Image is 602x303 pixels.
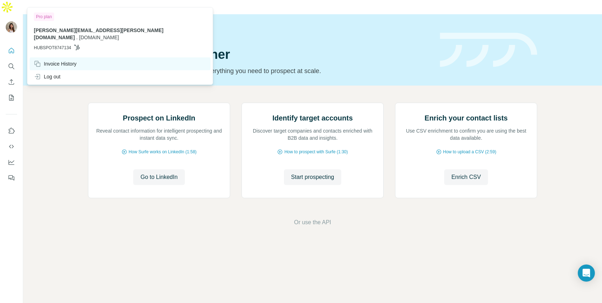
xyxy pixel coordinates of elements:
[440,33,537,67] img: banner
[88,47,431,62] h1: Let’s prospect together
[88,66,431,76] p: Pick your starting point and we’ll provide everything you need to prospect at scale.
[88,27,431,35] div: Quick start
[79,35,119,40] span: [DOMAIN_NAME]
[451,173,481,181] span: Enrich CSV
[34,27,164,40] span: [PERSON_NAME][EMAIL_ADDRESS][PERSON_NAME][DOMAIN_NAME]
[6,21,17,33] img: Avatar
[578,265,595,282] div: Open Intercom Messenger
[34,45,71,51] span: HUBSPOT8747134
[284,169,341,185] button: Start prospecting
[34,60,77,67] div: Invoice History
[76,35,78,40] span: .
[6,124,17,137] button: Use Surfe on LinkedIn
[6,140,17,153] button: Use Surfe API
[95,127,223,142] p: Reveal contact information for intelligent prospecting and instant data sync.
[6,156,17,169] button: Dashboard
[6,91,17,104] button: My lists
[6,44,17,57] button: Quick start
[425,113,508,123] h2: Enrich your contact lists
[129,149,197,155] span: How Surfe works on LinkedIn (1:58)
[249,127,376,142] p: Discover target companies and contacts enriched with B2B data and insights.
[6,76,17,88] button: Enrich CSV
[6,60,17,73] button: Search
[291,173,334,181] span: Start prospecting
[133,169,185,185] button: Go to LinkedIn
[444,169,488,185] button: Enrich CSV
[273,113,353,123] h2: Identify target accounts
[294,218,331,227] button: Or use the API
[6,171,17,184] button: Feedback
[443,149,496,155] span: How to upload a CSV (2:59)
[34,73,61,80] div: Log out
[140,173,177,181] span: Go to LinkedIn
[34,12,54,21] div: Pro plan
[284,149,348,155] span: How to prospect with Surfe (1:30)
[403,127,530,142] p: Use CSV enrichment to confirm you are using the best data available.
[123,113,195,123] h2: Prospect on LinkedIn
